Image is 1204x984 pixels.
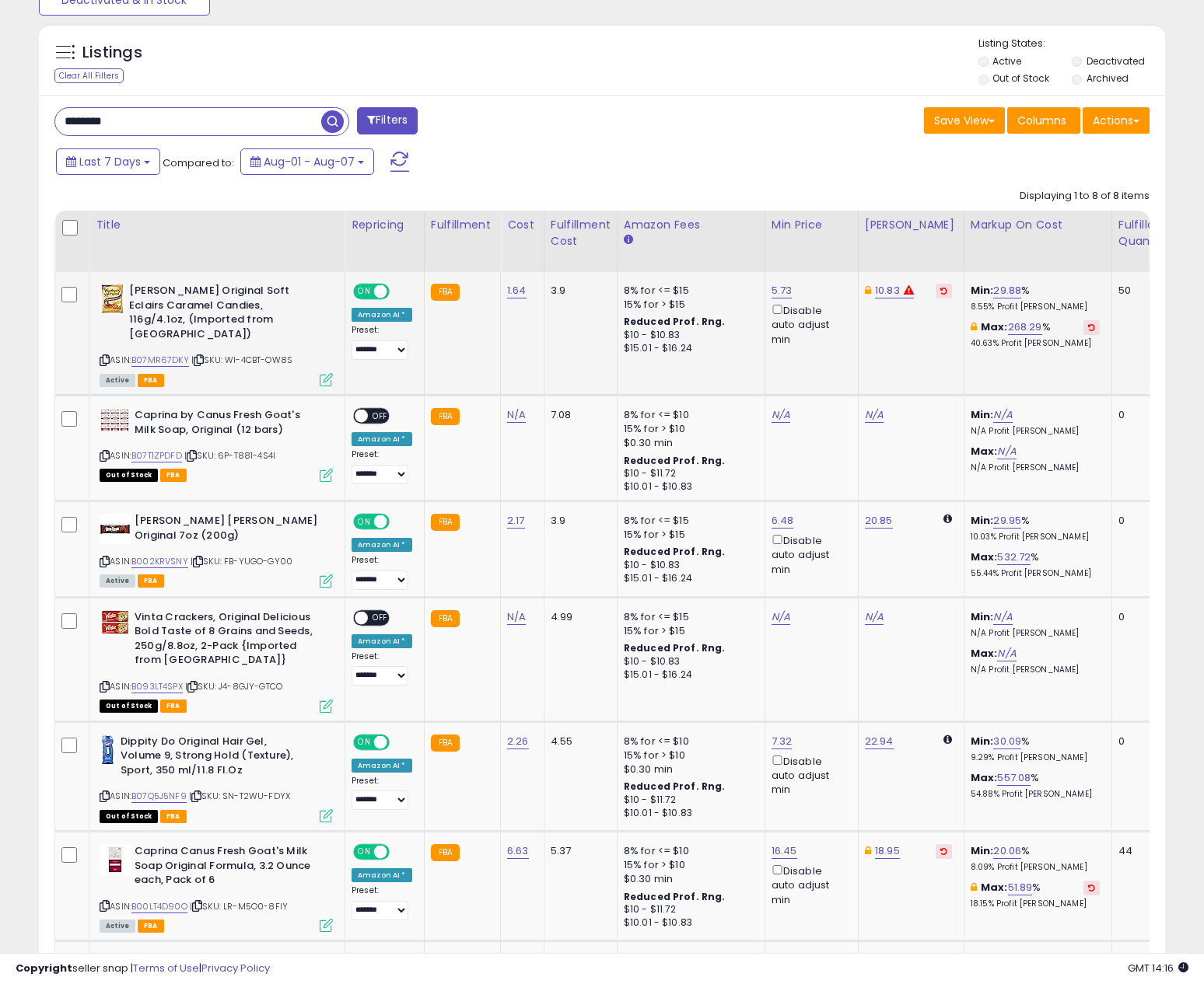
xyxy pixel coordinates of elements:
[772,752,846,797] div: Disable auto adjust min
[352,868,412,882] div: Amazon AI *
[551,735,605,748] div: 4.55
[131,354,189,367] a: B07MR67DKY
[264,154,355,169] span: Aug-01 - Aug-07
[368,410,393,423] span: OFF
[624,480,753,494] div: $10.01 - $10.83
[971,426,1100,437] p: N/A Profit [PERSON_NAME]
[16,961,72,975] strong: Copyright
[431,844,460,861] small: FBA
[551,610,605,624] div: 4.99
[184,449,275,462] span: | SKU: 6P-T881-4S4I
[131,900,187,913] a: B00LT4D90O
[100,700,158,713] span: All listings that are currently out of stock and unavailable for purchase on Amazon
[551,284,605,298] div: 3.9
[387,515,412,529] span: OFF
[352,651,412,686] div: Preset:
[971,217,1105,233] div: Markup on Cost
[624,762,753,776] div: $0.30 min
[624,794,753,807] div: $10 - $11.72
[971,532,1100,543] p: 10.03% Profit [PERSON_NAME]
[992,54,1021,68] label: Active
[100,408,333,480] div: ASIN:
[624,545,726,558] b: Reduced Prof. Rng.
[100,610,131,635] img: 515G8Mo237S._SL40_.jpg
[971,550,1100,579] div: %
[357,107,418,134] button: Filters
[624,342,753,355] div: $15.01 - $16.24
[971,734,994,748] b: Min:
[624,514,753,528] div: 8% for <= $15
[507,843,529,859] a: 6.63
[100,284,333,385] div: ASIN:
[79,154,141,169] span: Last 7 Days
[971,844,1100,873] div: %
[865,609,884,625] a: N/A
[551,217,611,249] div: Fulfillment Cost
[352,217,418,233] div: Repricing
[387,735,412,748] span: OFF
[1118,284,1167,298] div: 50
[875,843,900,859] a: 18.95
[163,155,234,170] span: Compared to:
[1118,408,1167,422] div: 0
[997,770,1031,786] a: 557.08
[624,641,726,654] b: Reduced Prof. Rng.
[352,325,412,360] div: Preset:
[624,233,633,247] small: Amazon Fees.
[1118,735,1167,748] div: 0
[875,283,900,298] a: 10.83
[191,354,292,366] span: | SKU: WI-4CBT-OW8S
[964,211,1111,272] th: The percentage added to the cost of goods (COGS) that forms the calculator for Min & Max prices.
[971,752,1100,763] p: 9.29% Profit [PERSON_NAME]
[160,810,187,823] span: FBA
[992,72,1049,85] label: Out of Stock
[997,550,1031,565] a: 532.72
[993,609,1012,625] a: N/A
[971,862,1100,873] p: 8.09% Profit [PERSON_NAME]
[993,734,1021,749] a: 30.09
[624,916,753,930] div: $10.01 - $10.83
[624,454,726,467] b: Reduced Prof. Rng.
[971,283,994,298] b: Min:
[100,469,158,482] span: All listings that are currently out of stock and unavailable for purchase on Amazon
[624,422,753,436] div: 15% for > $10
[138,919,164,933] span: FBA
[978,37,1166,51] p: Listing States:
[355,285,374,298] span: ON
[1007,107,1080,134] button: Columns
[1008,319,1042,335] a: 268.29
[135,408,324,441] b: Caprina by Canus Fresh Goat's Milk Soap, Original (12 bars)
[624,559,753,572] div: $10 - $10.83
[131,790,187,803] a: B07Q5J5NF9
[56,148,160,175] button: Last 7 Days
[997,646,1016,661] a: N/A
[507,217,537,233] div: Cost
[507,609,526,625] a: N/A
[100,374,135,387] span: All listings currently available for purchase on Amazon
[1128,961,1188,975] span: 2025-08-15 14:16 GMT
[865,217,957,233] div: [PERSON_NAME]
[971,550,998,564] b: Max:
[981,319,1008,334] b: Max:
[100,610,333,711] div: ASIN:
[865,734,894,749] a: 22.94
[138,374,164,387] span: FBA
[387,846,412,859] span: OFF
[993,843,1021,859] a: 20.06
[1017,113,1066,128] span: Columns
[971,770,998,785] b: Max:
[352,432,412,446] div: Amazon AI *
[133,961,199,975] a: Terms of Use
[1118,217,1172,249] div: Fulfillable Quantity
[100,514,333,586] div: ASIN:
[971,568,1100,579] p: 55.44% Profit [PERSON_NAME]
[1083,107,1150,134] button: Actions
[121,735,310,782] b: Dippity Do Original Hair Gel, Volume 9, Strong Hold (Texture), Sport, 350 ml/11.8 Fl.Oz
[191,555,292,567] span: | SKU: FB-YUGO-GY00
[971,771,1100,800] div: %
[772,532,846,577] div: Disable auto adjust min
[624,807,753,820] div: $10.01 - $10.83
[624,903,753,916] div: $10 - $11.72
[624,467,753,480] div: $10 - $11.72
[624,528,753,542] div: 15% for > $15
